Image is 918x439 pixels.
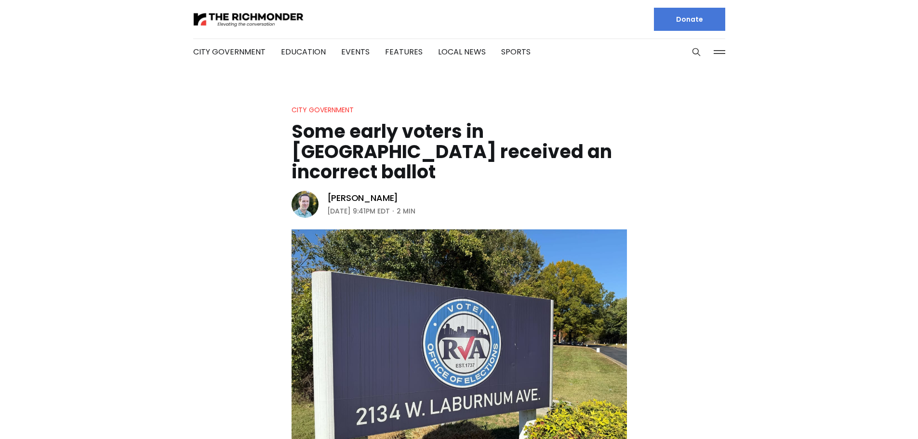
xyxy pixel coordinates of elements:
a: Events [341,46,370,57]
iframe: portal-trigger [837,392,918,439]
a: City Government [193,46,266,57]
img: Michael Phillips [292,191,319,218]
a: [PERSON_NAME] [327,192,399,204]
a: Sports [501,46,531,57]
a: Donate [654,8,725,31]
a: Education [281,46,326,57]
a: City Government [292,105,354,115]
a: Local News [438,46,486,57]
a: Features [385,46,423,57]
button: Search this site [689,45,704,59]
img: The Richmonder [193,11,304,28]
h1: Some early voters in [GEOGRAPHIC_DATA] received an incorrect ballot [292,121,627,182]
span: 2 min [397,205,415,217]
time: [DATE] 9:41PM EDT [327,205,390,217]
